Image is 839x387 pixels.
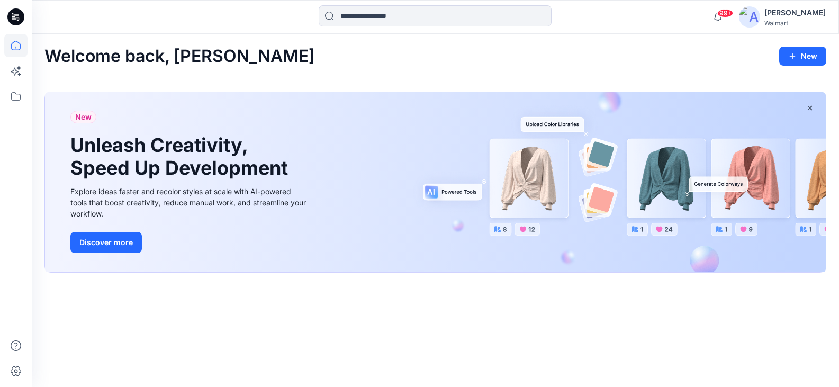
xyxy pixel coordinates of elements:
[70,232,142,253] button: Discover more
[75,111,92,123] span: New
[70,232,309,253] a: Discover more
[44,47,315,66] h2: Welcome back, [PERSON_NAME]
[70,134,293,179] h1: Unleash Creativity, Speed Up Development
[739,6,760,28] img: avatar
[779,47,826,66] button: New
[717,9,733,17] span: 99+
[764,6,826,19] div: [PERSON_NAME]
[70,186,309,219] div: Explore ideas faster and recolor styles at scale with AI-powered tools that boost creativity, red...
[764,19,826,27] div: Walmart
